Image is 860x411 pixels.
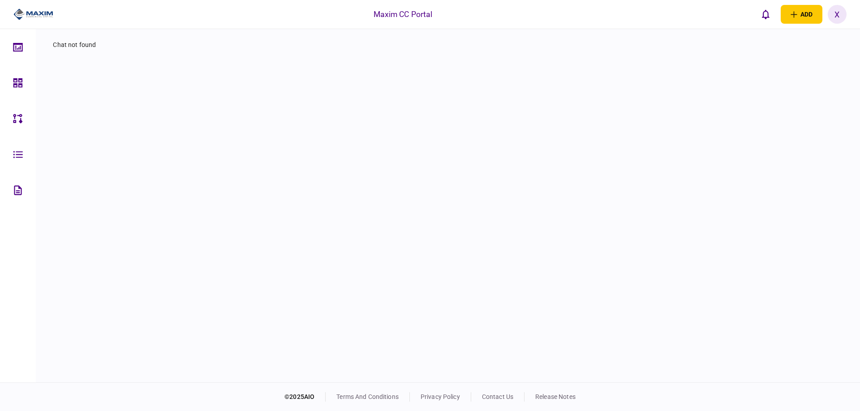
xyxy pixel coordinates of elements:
[421,393,460,400] a: privacy policy
[757,5,775,24] button: open notifications list
[482,393,513,400] a: contact us
[284,392,326,402] div: © 2025 AIO
[535,393,576,400] a: release notes
[374,8,433,20] div: Maxim CC Portal
[781,5,822,24] button: open adding identity options
[336,393,399,400] a: terms and conditions
[828,5,847,24] button: X
[13,8,53,21] img: client company logo
[53,40,843,380] section: Chat not found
